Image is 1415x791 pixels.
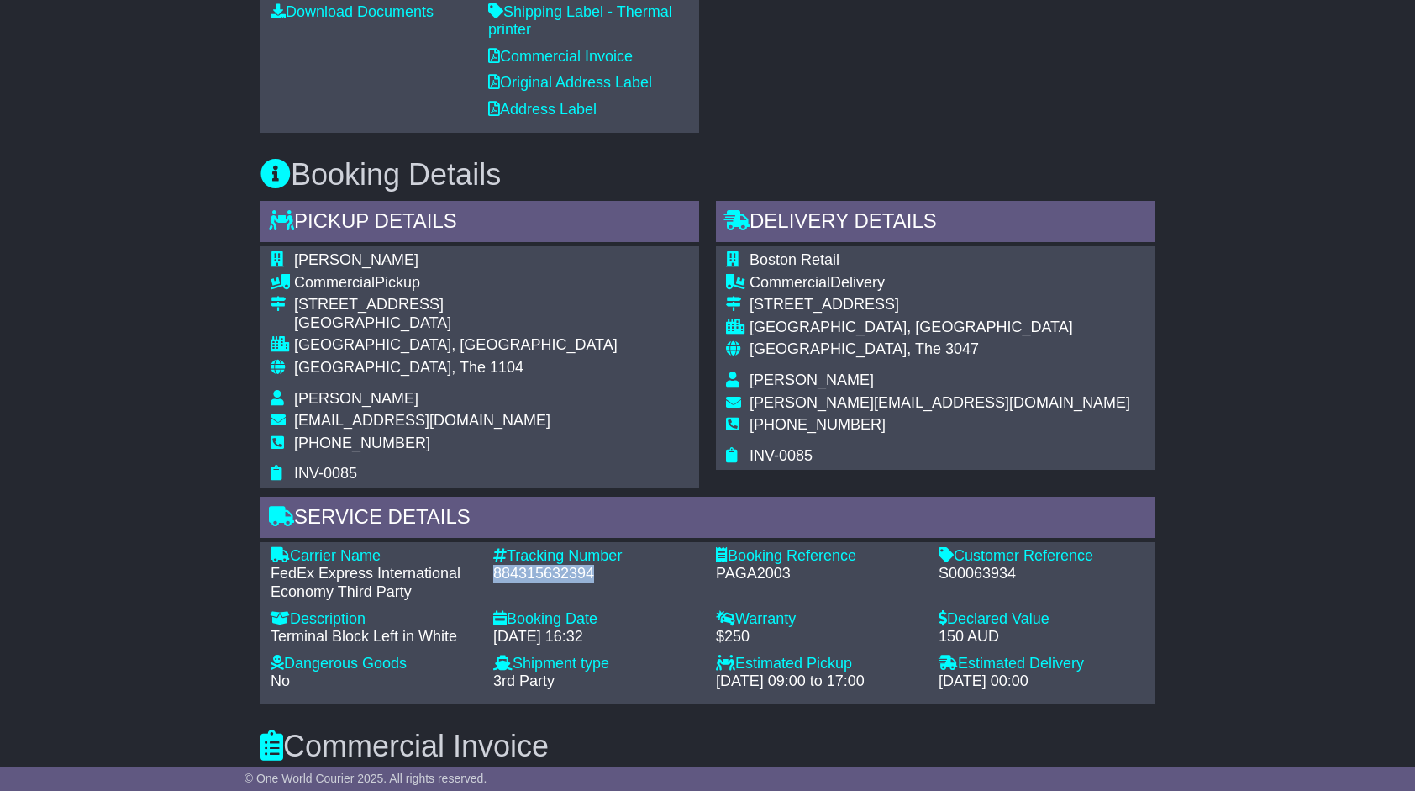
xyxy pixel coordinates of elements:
span: Boston Retail [750,251,839,268]
div: [GEOGRAPHIC_DATA], [GEOGRAPHIC_DATA] [294,336,618,355]
a: Address Label [488,101,597,118]
span: [PERSON_NAME] [294,251,418,268]
div: Dangerous Goods [271,655,476,673]
div: Booking Reference [716,547,922,566]
div: 884315632394 [493,565,699,583]
span: [PHONE_NUMBER] [294,435,430,451]
h3: Booking Details [260,158,1155,192]
div: Delivery Details [716,201,1155,246]
span: 3047 [945,340,979,357]
div: [STREET_ADDRESS] [294,296,618,314]
a: Commercial Invoice [488,48,633,65]
div: Shipment type [493,655,699,673]
div: Customer Reference [939,547,1144,566]
span: © One World Courier 2025. All rights reserved. [245,772,487,785]
span: [PERSON_NAME][EMAIL_ADDRESS][DOMAIN_NAME] [750,394,1130,411]
div: [DATE] 09:00 to 17:00 [716,672,922,691]
span: [EMAIL_ADDRESS][DOMAIN_NAME] [294,412,550,429]
div: [GEOGRAPHIC_DATA] [294,314,618,333]
span: Commercial [294,274,375,291]
div: FedEx Express International Economy Third Party [271,565,476,601]
div: $250 [716,628,922,646]
div: Booking Date [493,610,699,629]
div: [STREET_ADDRESS] [750,296,1130,314]
div: [DATE] 16:32 [493,628,699,646]
div: Warranty [716,610,922,629]
div: Declared Value [939,610,1144,629]
div: Estimated Pickup [716,655,922,673]
a: Original Address Label [488,74,652,91]
div: Carrier Name [271,547,476,566]
span: INV-0085 [750,447,813,464]
div: 150 AUD [939,628,1144,646]
div: Terminal Block Left in White [271,628,476,646]
span: [PERSON_NAME] [294,390,418,407]
span: [GEOGRAPHIC_DATA], The [294,359,486,376]
span: [PERSON_NAME] [750,372,874,388]
span: 3rd Party [493,672,555,689]
div: Description [271,610,476,629]
span: INV-0085 [294,465,357,482]
div: Estimated Delivery [939,655,1144,673]
span: Commercial [750,274,830,291]
span: 1104 [490,359,523,376]
span: [PHONE_NUMBER] [750,416,886,433]
a: Download Documents [271,3,434,20]
h3: Commercial Invoice [260,730,1155,763]
div: S00063934 [939,565,1144,583]
div: Delivery [750,274,1130,293]
div: Pickup [294,274,618,293]
a: Shipping Label - Thermal printer [488,3,672,39]
div: Pickup Details [260,201,699,246]
div: PAGA2003 [716,565,922,583]
span: No [271,672,290,689]
div: [GEOGRAPHIC_DATA], [GEOGRAPHIC_DATA] [750,319,1130,337]
span: [GEOGRAPHIC_DATA], The [750,340,941,357]
div: [DATE] 00:00 [939,672,1144,691]
div: Service Details [260,497,1155,542]
div: Tracking Number [493,547,699,566]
